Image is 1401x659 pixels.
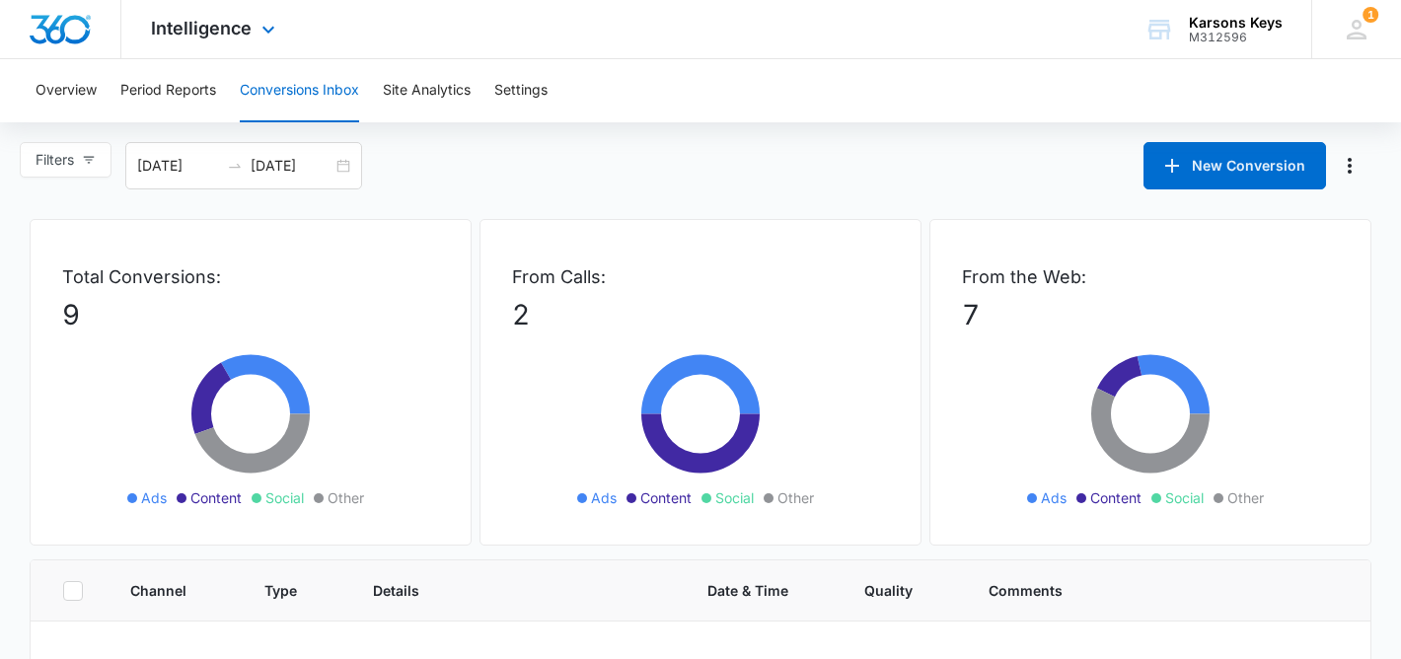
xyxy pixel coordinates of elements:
[373,580,631,601] span: Details
[36,59,97,122] button: Overview
[240,59,359,122] button: Conversions Inbox
[962,263,1339,290] p: From the Web:
[591,487,617,508] span: Ads
[1227,487,1264,508] span: Other
[864,580,913,601] span: Quality
[137,155,219,177] input: Start date
[1090,487,1142,508] span: Content
[264,580,297,601] span: Type
[130,580,188,601] span: Channel
[777,487,814,508] span: Other
[512,263,889,290] p: From Calls:
[265,487,304,508] span: Social
[494,59,548,122] button: Settings
[1189,15,1283,31] div: account name
[227,158,243,174] span: to
[151,18,252,38] span: Intelligence
[512,294,889,335] p: 2
[962,294,1339,335] p: 7
[1363,7,1378,23] div: notifications count
[707,580,788,601] span: Date & Time
[141,487,167,508] span: Ads
[36,149,74,171] span: Filters
[1165,487,1204,508] span: Social
[62,263,439,290] p: Total Conversions:
[328,487,364,508] span: Other
[989,580,1310,601] span: Comments
[1189,31,1283,44] div: account id
[120,59,216,122] button: Period Reports
[640,487,692,508] span: Content
[20,142,111,178] button: Filters
[1363,7,1378,23] span: 1
[62,294,439,335] p: 9
[1334,150,1365,182] button: Manage Numbers
[1041,487,1067,508] span: Ads
[1143,142,1326,189] button: New Conversion
[251,155,332,177] input: End date
[383,59,471,122] button: Site Analytics
[190,487,242,508] span: Content
[227,158,243,174] span: swap-right
[715,487,754,508] span: Social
